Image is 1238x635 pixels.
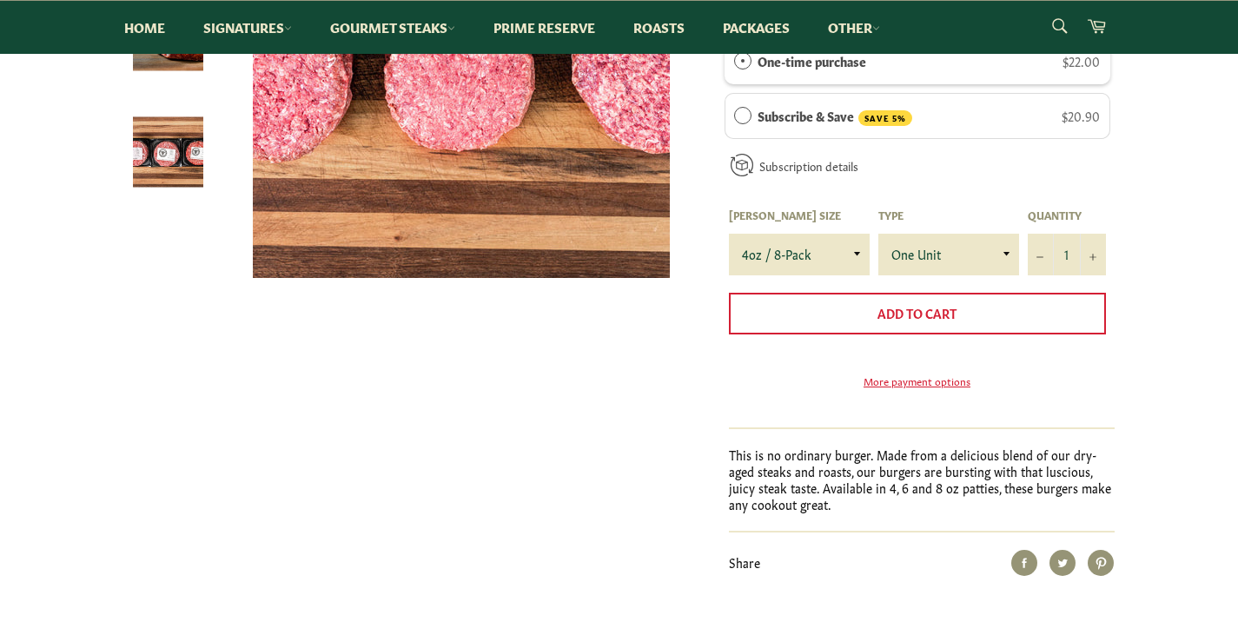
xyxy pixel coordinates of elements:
[811,1,897,54] a: Other
[729,446,1115,513] p: This is no ordinary burger. Made from a delicious blend of our dry-aged steaks and roasts, our bu...
[758,106,912,127] label: Subscribe & Save
[313,1,473,54] a: Gourmet Steaks
[476,1,612,54] a: Prime Reserve
[758,51,866,70] label: One-time purchase
[729,208,870,222] label: [PERSON_NAME] Size
[1063,52,1100,69] span: $22.00
[877,304,957,321] span: Add to Cart
[1028,234,1054,275] button: Reduce item quantity by one
[1062,107,1100,124] span: $20.90
[729,374,1106,388] a: More payment options
[616,1,702,54] a: Roasts
[734,106,751,125] div: Subscribe & Save
[878,208,1019,222] label: Type
[1028,208,1106,222] label: Quantity
[858,110,912,127] span: SAVE 5%
[729,553,760,571] span: Share
[1080,234,1106,275] button: Increase item quantity by one
[107,1,182,54] a: Home
[759,157,858,174] a: Subscription details
[705,1,807,54] a: Packages
[734,51,751,70] div: One-time purchase
[186,1,309,54] a: Signatures
[729,293,1106,334] button: Add to Cart
[133,117,203,188] img: Signature Dry-Aged Burger Pack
